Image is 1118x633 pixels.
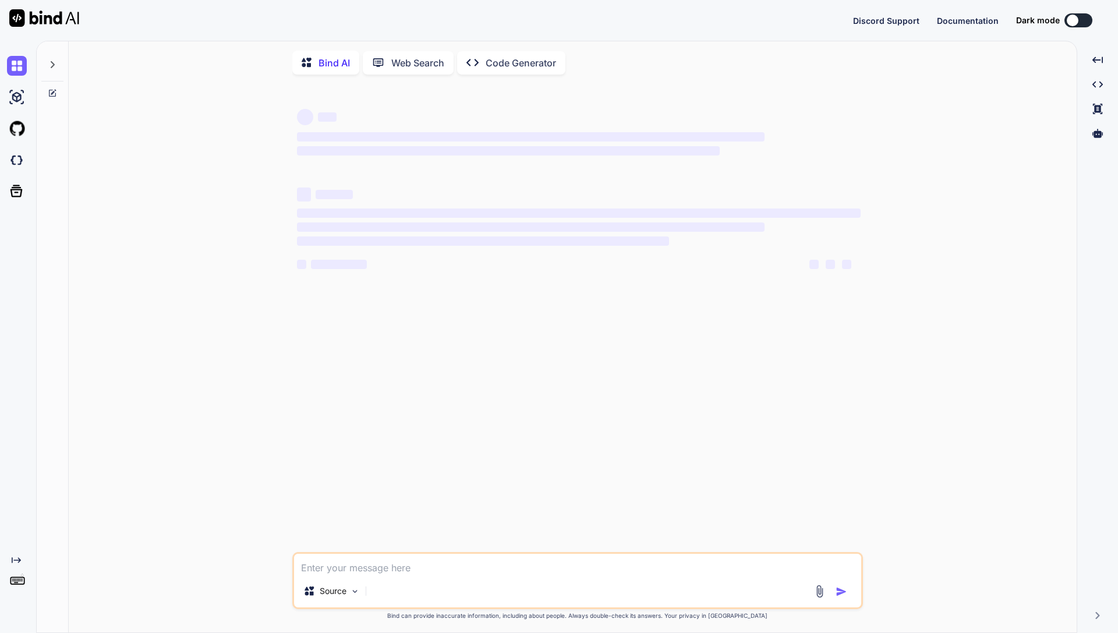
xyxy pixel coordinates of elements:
[297,109,313,125] span: ‌
[316,190,353,199] span: ‌
[853,15,919,27] button: Discord Support
[7,56,27,76] img: chat
[7,150,27,170] img: darkCloudIdeIcon
[826,260,835,269] span: ‌
[297,188,311,201] span: ‌
[937,16,999,26] span: Documentation
[7,119,27,139] img: githubLight
[853,16,919,26] span: Discord Support
[297,222,765,232] span: ‌
[297,146,720,155] span: ‌
[297,132,765,142] span: ‌
[9,9,79,27] img: Bind AI
[297,260,306,269] span: ‌
[486,56,556,70] p: Code Generator
[350,586,360,596] img: Pick Models
[391,56,444,70] p: Web Search
[292,611,863,620] p: Bind can provide inaccurate information, including about people. Always double-check its answers....
[1016,15,1060,26] span: Dark mode
[319,56,350,70] p: Bind AI
[297,236,669,246] span: ‌
[311,260,367,269] span: ‌
[836,586,847,597] img: icon
[297,208,861,218] span: ‌
[320,585,346,597] p: Source
[813,585,826,598] img: attachment
[842,260,851,269] span: ‌
[318,112,337,122] span: ‌
[809,260,819,269] span: ‌
[7,87,27,107] img: ai-studio
[937,15,999,27] button: Documentation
